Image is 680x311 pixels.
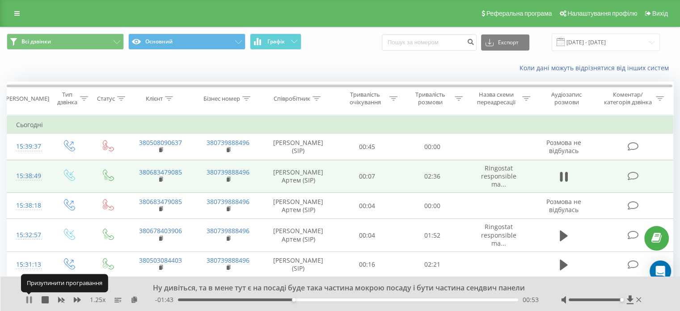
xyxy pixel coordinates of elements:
[87,283,582,293] div: Ну дивіться, та в мене тут є на посаді буде така частина мокрою посаду і бути частина сендвич панели
[139,226,182,235] a: 380678403906
[335,251,400,277] td: 00:16
[408,91,452,106] div: Тривалість розмови
[21,274,108,292] div: Призупинити програвання
[481,164,516,188] span: Ringostat responsible ma...
[139,168,182,176] a: 380683479085
[7,34,124,50] button: Всі дзвінки
[292,298,296,302] div: Accessibility label
[128,34,245,50] button: Основний
[262,160,335,193] td: [PERSON_NAME] Артем (SIP)
[7,116,673,134] td: Сьогодні
[262,251,335,277] td: [PERSON_NAME] (SIP)
[335,134,400,160] td: 00:45
[481,34,529,51] button: Експорт
[250,34,301,50] button: Графік
[207,138,249,147] a: 380739888496
[4,95,49,102] div: [PERSON_NAME]
[520,64,673,72] a: Коли дані можуть відрізнятися вiд інших систем
[400,251,465,277] td: 02:21
[139,138,182,147] a: 380508090637
[620,298,623,302] div: Accessibility label
[262,219,335,252] td: [PERSON_NAME] Артем (SIP)
[139,256,182,264] a: 380503084403
[262,134,335,160] td: [PERSON_NAME] (SIP)
[335,160,400,193] td: 00:07
[56,91,77,106] div: Тип дзвінка
[139,197,182,206] a: 380683479085
[97,95,115,102] div: Статус
[382,34,477,51] input: Пошук за номером
[335,193,400,219] td: 00:04
[523,295,539,304] span: 00:53
[207,197,249,206] a: 380739888496
[155,295,178,304] span: - 01:43
[262,193,335,219] td: [PERSON_NAME] Артем (SIP)
[335,219,400,252] td: 00:04
[16,138,40,155] div: 15:39:37
[546,138,581,155] span: Розмова не відбулась
[601,91,654,106] div: Коментар/категорія дзвінка
[207,168,249,176] a: 380739888496
[16,197,40,214] div: 15:38:18
[274,95,310,102] div: Співробітник
[203,95,240,102] div: Бізнес номер
[650,260,671,282] div: Open Intercom Messenger
[486,10,552,17] span: Реферальна програма
[652,10,668,17] span: Вихід
[400,193,465,219] td: 00:00
[16,226,40,244] div: 15:32:57
[207,226,249,235] a: 380739888496
[546,197,581,214] span: Розмова не відбулась
[567,10,637,17] span: Налаштування профілю
[400,160,465,193] td: 02:36
[207,256,249,264] a: 380739888496
[481,222,516,247] span: Ringostat responsible ma...
[541,91,593,106] div: Аудіозапис розмови
[146,95,163,102] div: Клієнт
[16,167,40,185] div: 15:38:49
[21,38,51,45] span: Всі дзвінки
[90,295,106,304] span: 1.25 x
[16,256,40,273] div: 15:31:13
[267,38,285,45] span: Графік
[400,134,465,160] td: 00:00
[400,219,465,252] td: 01:52
[473,91,520,106] div: Назва схеми переадресації
[343,91,388,106] div: Тривалість очікування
